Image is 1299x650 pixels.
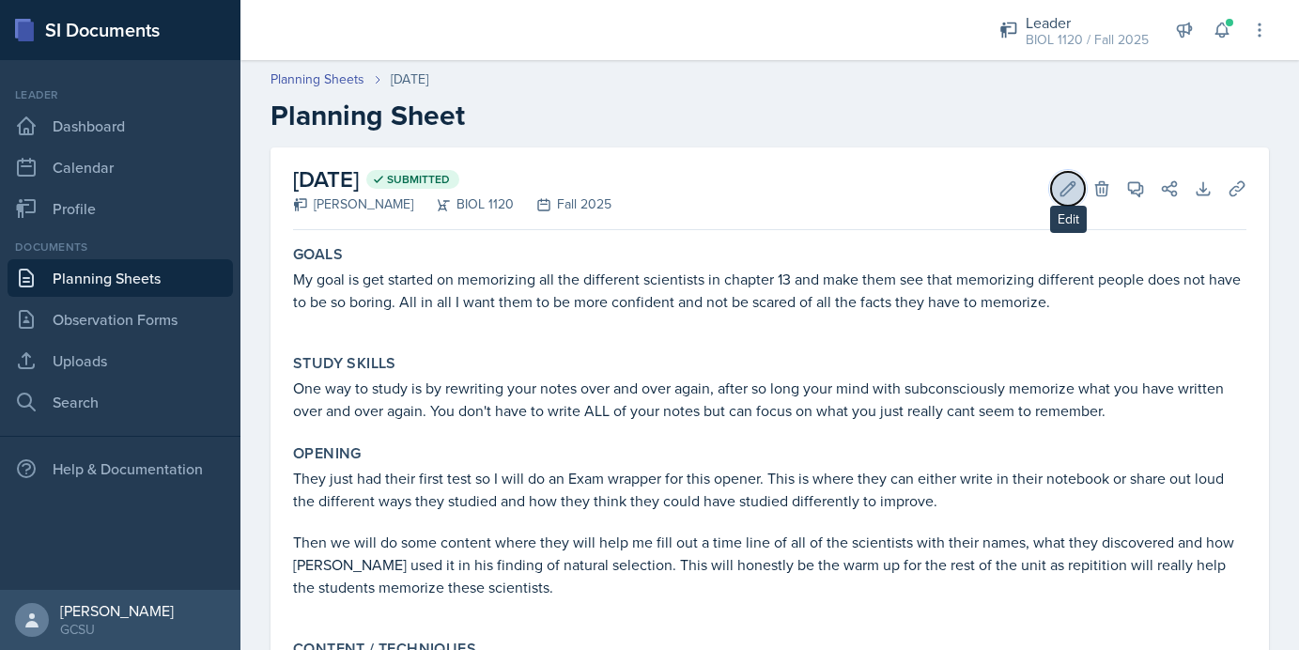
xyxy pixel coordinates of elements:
a: Planning Sheets [271,70,364,89]
button: Edit [1051,172,1085,206]
a: Calendar [8,148,233,186]
p: My goal is get started on memorizing all the different scientists in chapter 13 and make them see... [293,268,1246,313]
a: Planning Sheets [8,259,233,297]
div: [PERSON_NAME] [60,601,174,620]
label: Goals [293,245,343,264]
a: Observation Forms [8,301,233,338]
a: Search [8,383,233,421]
div: [DATE] [391,70,428,89]
div: Fall 2025 [514,194,611,214]
div: BIOL 1120 [413,194,514,214]
a: Profile [8,190,233,227]
p: They just had their first test so I will do an Exam wrapper for this opener. This is where they c... [293,467,1246,512]
div: GCSU [60,620,174,639]
div: BIOL 1120 / Fall 2025 [1026,30,1149,50]
p: One way to study is by rewriting your notes over and over again, after so long your mind with sub... [293,377,1246,422]
label: Study Skills [293,354,396,373]
p: Then we will do some content where they will help me fill out a time line of all of the scientist... [293,531,1246,598]
div: Leader [1026,11,1149,34]
a: Dashboard [8,107,233,145]
div: [PERSON_NAME] [293,194,413,214]
div: Help & Documentation [8,450,233,487]
div: Documents [8,239,233,255]
span: Submitted [387,172,450,187]
label: Opening [293,444,362,463]
h2: Planning Sheet [271,99,1269,132]
a: Uploads [8,342,233,379]
div: Leader [8,86,233,103]
h2: [DATE] [293,162,611,196]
